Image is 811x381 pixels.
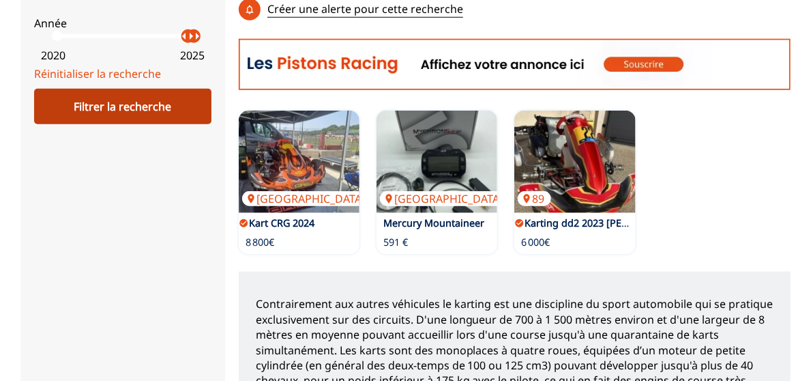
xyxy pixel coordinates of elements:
p: 591 € [383,236,408,249]
p: arrow_right [183,28,199,44]
p: Créer une alerte pour cette recherche [267,1,463,17]
div: Filtrer la recherche [34,89,211,124]
p: Année [34,16,211,31]
a: Mercury Mountaineer [383,216,484,229]
a: Mercury Mountaineer[GEOGRAPHIC_DATA] [377,111,497,213]
p: arrow_left [176,28,192,44]
p: [GEOGRAPHIC_DATA] [242,191,372,206]
a: Karting dd2 2023 OTK Gillard89 [514,111,635,213]
p: 6 000€ [521,236,550,249]
p: [GEOGRAPHIC_DATA] [380,191,510,206]
a: Karting dd2 2023 [PERSON_NAME] [525,216,683,229]
img: Karting dd2 2023 OTK Gillard [514,111,635,213]
img: Mercury Mountaineer [377,111,497,213]
img: Kart CRG 2024 [239,111,359,213]
p: 2020 [41,48,65,63]
p: 8 800€ [246,236,274,249]
a: Kart CRG 2024 [249,216,314,229]
p: 89 [518,191,551,206]
a: Kart CRG 2024[GEOGRAPHIC_DATA] [239,111,359,213]
p: 2025 [180,48,205,63]
p: arrow_right [189,28,205,44]
a: Réinitialiser la recherche [34,66,161,81]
